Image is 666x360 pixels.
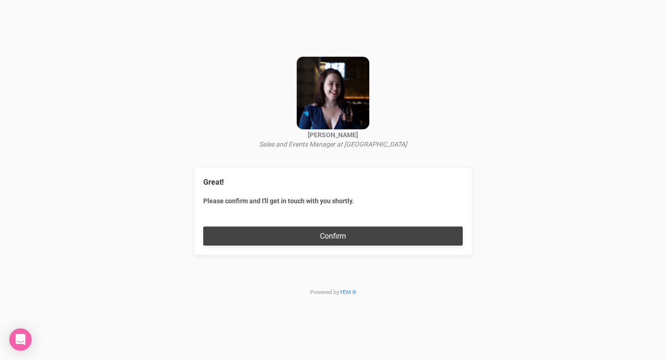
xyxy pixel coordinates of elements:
[203,196,463,206] label: Please confirm and I'll get in touch with you shortly.
[193,265,473,312] p: Powered by
[296,56,370,130] img: open-uri20240418-2-1mx6typ
[340,289,356,295] a: YEM ®
[259,140,407,148] i: Sales and Events Manager at [GEOGRAPHIC_DATA]
[308,131,358,139] strong: [PERSON_NAME]
[203,177,463,188] legend: Great!
[203,227,463,246] button: Confirm
[9,328,32,351] div: Open Intercom Messenger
